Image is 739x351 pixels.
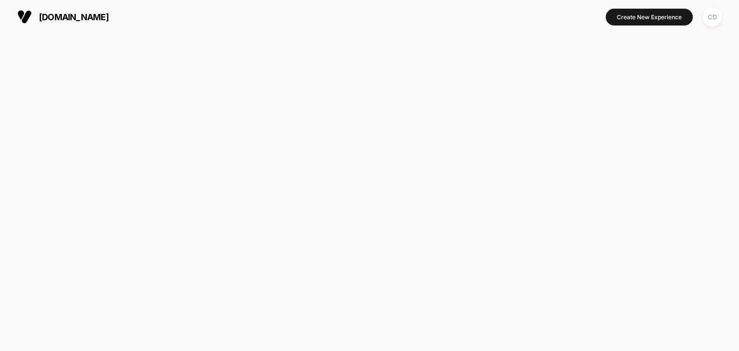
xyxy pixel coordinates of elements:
[17,10,32,24] img: Visually logo
[700,7,725,27] button: CD
[606,9,693,25] button: Create New Experience
[703,8,722,26] div: CD
[39,12,109,22] span: [DOMAIN_NAME]
[14,9,112,25] button: [DOMAIN_NAME]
